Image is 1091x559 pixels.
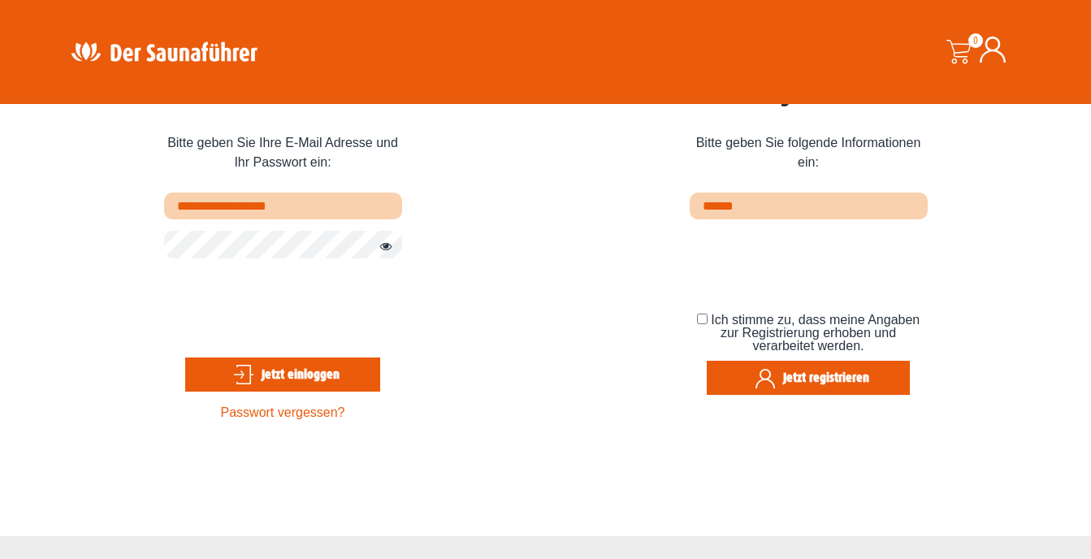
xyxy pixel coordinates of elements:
[164,271,411,334] iframe: reCAPTCHA
[185,357,380,392] button: Jetzt einloggen
[690,121,928,193] span: Bitte geben Sie folgende Informationen ein:
[690,231,937,294] iframe: reCAPTCHA
[221,405,345,419] a: Passwort vergessen?
[697,314,708,324] input: Ich stimme zu, dass meine Angaben zur Registrierung erhoben und verarbeitet werden.
[707,361,910,395] button: Jetzt registrieren
[371,237,392,257] button: Passwort anzeigen
[968,33,983,48] span: 0
[711,313,920,353] span: Ich stimme zu, dass meine Angaben zur Registrierung erhoben und verarbeitet werden.
[164,121,402,193] span: Bitte geben Sie Ihre E-Mail Adresse und Ihr Passwort ein:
